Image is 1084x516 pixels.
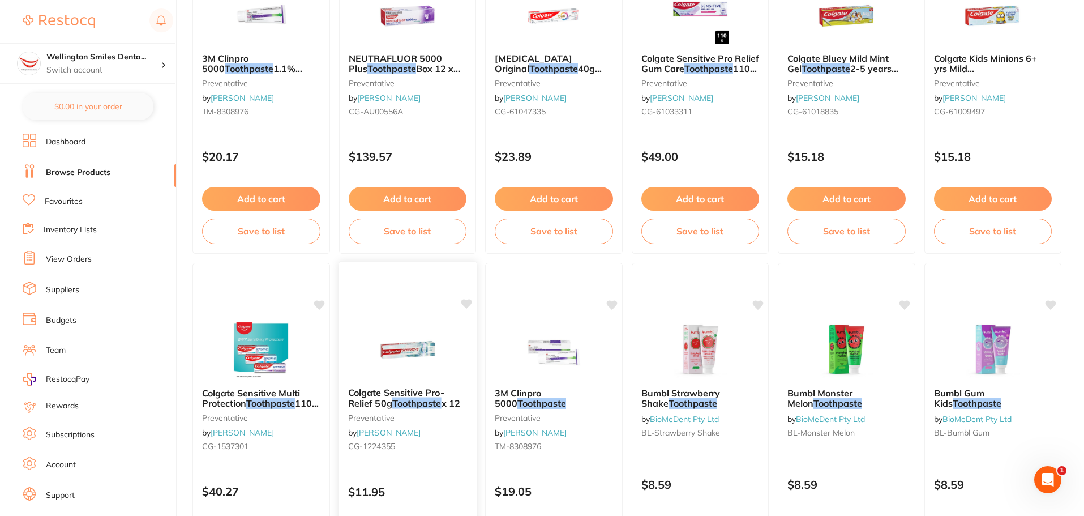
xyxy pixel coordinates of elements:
[934,150,1052,163] p: $15.18
[46,52,161,63] h4: Wellington Smiles Dental
[46,284,79,296] a: Suppliers
[942,414,1012,424] a: BioMeDent Pty Ltd
[349,63,460,84] span: Box 12 x 56g Tubes
[787,414,865,424] span: by
[641,428,720,438] span: BL-Strawberry Shake
[641,79,760,88] small: preventative
[349,53,442,74] span: NEUTRAFLUOR 5000 Plus
[641,53,759,74] span: Colgate Sensitive Pro Relief Gum Care
[202,388,320,409] b: Colgate Sensitive Multi Protection Toothpaste 110g x12
[953,74,1002,85] em: Toothpaste
[392,398,441,409] em: Toothpaste
[641,414,719,424] span: by
[348,387,467,408] b: Colgate Sensitive Pro-Relief 50g Toothpaste x 12
[46,459,76,471] a: Account
[46,167,110,178] a: Browse Products
[942,93,1006,103] a: [PERSON_NAME]
[796,414,865,424] a: BioMeDent Pty Ltd
[348,428,420,438] span: by
[367,63,416,74] em: Toothpaste
[650,93,713,103] a: [PERSON_NAME]
[495,441,541,451] span: TM-8308976
[641,388,760,409] b: Bumbl Strawberry Shake Toothpaste
[46,254,92,265] a: View Orders
[787,219,906,244] button: Save to list
[495,387,541,409] span: 3M Clinpro 5000
[349,79,467,88] small: preventative
[517,322,590,379] img: 3M Clinpro 5000 Toothpaste
[348,413,467,422] small: preventative
[495,79,613,88] small: preventative
[529,63,578,74] em: Toothpaste
[202,387,300,409] span: Colgate Sensitive Multi Protection
[202,428,274,438] span: by
[495,219,613,244] button: Save to list
[46,374,89,385] span: RestocqPay
[641,93,713,103] span: by
[495,485,613,498] p: $19.05
[934,428,989,438] span: BL-Bumbl Gum
[202,398,319,419] span: 110g x12
[349,93,421,103] span: by
[202,187,320,211] button: Add to cart
[225,63,273,74] em: Toothpaste
[787,387,852,409] span: Bumbl Monster Melon
[495,388,613,409] b: 3M Clinpro 5000 Toothpaste
[956,322,1030,379] img: Bumbl Gum Kids Toothpaste
[641,187,760,211] button: Add to cart
[349,53,467,74] b: NEUTRAFLUOR 5000 Plus Toothpaste Box 12 x 56g Tubes
[796,93,859,103] a: [PERSON_NAME]
[46,400,79,412] a: Rewards
[349,106,403,117] span: CG-AU00556A
[46,315,76,326] a: Budgets
[809,322,883,379] img: Bumbl Monster Melon Toothpaste
[202,413,320,423] small: preventative
[787,187,906,211] button: Add to cart
[202,485,320,498] p: $40.27
[787,478,906,491] p: $8.59
[953,398,1001,409] em: Toothpaste
[641,478,760,491] p: $8.59
[202,150,320,163] p: $20.17
[503,93,567,103] a: [PERSON_NAME]
[934,187,1052,211] button: Add to cart
[441,398,460,409] span: x 12
[669,398,717,409] em: Toothpaste
[517,398,566,409] em: Toothpaste
[18,52,40,75] img: Wellington Smiles Dental
[787,150,906,163] p: $15.18
[934,219,1052,244] button: Save to list
[684,63,733,74] em: Toothpaste
[23,8,95,35] a: Restocq Logo
[349,219,467,244] button: Save to list
[813,398,862,409] em: Toothpaste
[202,79,320,88] small: preventative
[934,387,984,409] span: Bumbl Gum Kids
[787,106,838,117] span: CG-61018835
[934,93,1006,103] span: by
[934,106,985,117] span: CG-61009497
[495,428,567,438] span: by
[641,63,757,84] span: 110g X12
[46,490,75,501] a: Support
[1034,466,1061,493] iframe: Intercom live chat
[357,428,421,438] a: [PERSON_NAME]
[348,387,444,409] span: Colgate Sensitive Pro-Relief 50g
[495,53,572,74] span: [MEDICAL_DATA] Original
[23,93,153,120] button: $0.00 in your order
[23,373,36,386] img: RestocqPay
[934,414,1012,424] span: by
[349,150,467,163] p: $139.57
[45,196,83,207] a: Favourites
[349,187,467,211] button: Add to cart
[211,428,274,438] a: [PERSON_NAME]
[202,63,302,84] span: 1.1% Sodium Fluroide 113g
[934,53,1052,74] b: Colgate Kids Minions 6+ yrs Mild Mint Toothpaste 90g x 12
[46,65,161,76] p: Switch account
[802,63,850,74] em: Toothpaste
[787,388,906,409] b: Bumbl Monster Melon Toothpaste
[641,387,720,409] span: Bumbl Strawberry Shake
[348,485,467,498] p: $11.95
[641,53,760,74] b: Colgate Sensitive Pro Relief Gum Care Toothpaste 110g X12
[503,428,567,438] a: [PERSON_NAME]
